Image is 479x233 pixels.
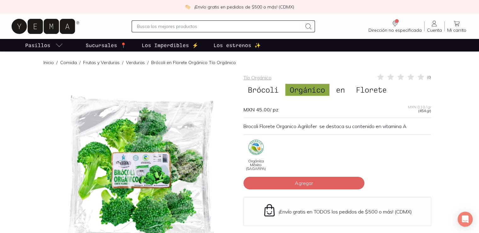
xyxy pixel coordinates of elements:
[408,105,431,109] span: MXN 0.10 / gr
[243,177,364,189] button: Agregar
[243,159,269,171] span: Orgánica México (SAGARPA)
[86,41,127,49] p: Sucursales 📍
[24,39,64,51] a: pasillo-todos-link
[285,84,329,96] span: Orgánico
[427,27,442,33] span: Cuenta
[427,75,431,79] span: ( 0 )
[243,84,283,96] span: Brócoli
[366,20,424,33] a: Dirección no especificada
[151,59,236,66] p: Brócoli en Florete Orgánico Tío Orgánico
[25,41,50,49] p: Pasillos
[351,84,391,96] span: Florete
[145,59,151,66] span: /
[445,20,469,33] a: Mi carrito
[248,140,264,155] img: organic_mx_sagarpa_d5bfe478-d9b9-46b3-8f87-8b6e7c63d533=fwebp-q70-w96
[185,4,191,10] img: check
[263,203,276,217] img: Envío
[43,60,54,65] a: Inicio
[279,209,412,215] p: ¡Envío gratis en TODOS los pedidos de $500 o más! (CDMX)
[425,20,444,33] a: Cuenta
[126,60,145,65] a: Verduras
[243,123,431,129] p: Brocoli Florete Organico Agrilofer se destaca su contenido en vitamina A
[142,41,198,49] p: Los Imperdibles ⚡️
[212,39,262,51] a: Los estrenos ✨
[332,84,349,96] span: en
[295,180,313,186] span: Agregar
[77,59,83,66] span: /
[368,27,422,33] span: Dirección no especificada
[54,59,60,66] span: /
[243,106,278,113] span: MXN 45.00 / pz
[447,27,466,33] span: Mi carrito
[84,39,128,51] a: Sucursales 📍
[60,60,77,65] a: Comida
[120,59,126,66] span: /
[243,74,271,81] a: Tío Orgánico
[140,39,200,51] a: Los Imperdibles ⚡️
[137,23,302,30] input: Busca los mejores productos
[214,41,261,49] p: Los estrenos ✨
[194,4,294,10] p: ¡Envío gratis en pedidos de $500 o más! (CDMX)
[458,212,473,227] div: Open Intercom Messenger
[83,60,120,65] a: Frutas y Verduras
[418,109,431,113] span: (454 gr)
